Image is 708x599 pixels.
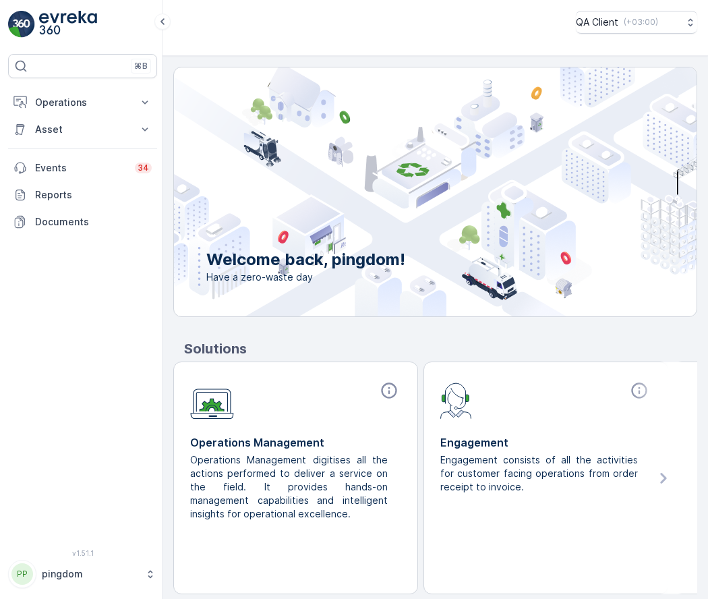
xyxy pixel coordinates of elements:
p: Engagement consists of all the activities for customer facing operations from order receipt to in... [440,453,641,494]
img: logo_light-DOdMpM7g.png [39,11,97,38]
p: QA Client [576,16,618,29]
button: QA Client(+03:00) [576,11,697,34]
img: module-icon [440,381,472,419]
button: Operations [8,89,157,116]
p: Operations Management [190,434,401,451]
button: Asset [8,116,157,143]
p: Asset [35,123,130,136]
p: Events [35,161,127,175]
p: 34 [138,163,149,173]
img: module-icon [190,381,234,420]
img: city illustration [113,67,697,316]
p: Welcome back, pingdom! [206,249,405,270]
a: Events34 [8,154,157,181]
span: Have a zero-waste day [206,270,405,284]
p: Engagement [440,434,651,451]
p: Operations Management digitises all the actions performed to deliver a service on the field. It p... [190,453,390,521]
button: PPpingdom [8,560,157,588]
p: ( +03:00 ) [624,17,658,28]
p: Documents [35,215,152,229]
div: PP [11,563,33,585]
p: ⌘B [134,61,148,72]
span: v 1.51.1 [8,549,157,557]
img: logo [8,11,35,38]
a: Documents [8,208,157,235]
p: Solutions [184,339,697,359]
p: Operations [35,96,130,109]
a: Reports [8,181,157,208]
p: pingdom [42,567,138,581]
p: Reports [35,188,152,202]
